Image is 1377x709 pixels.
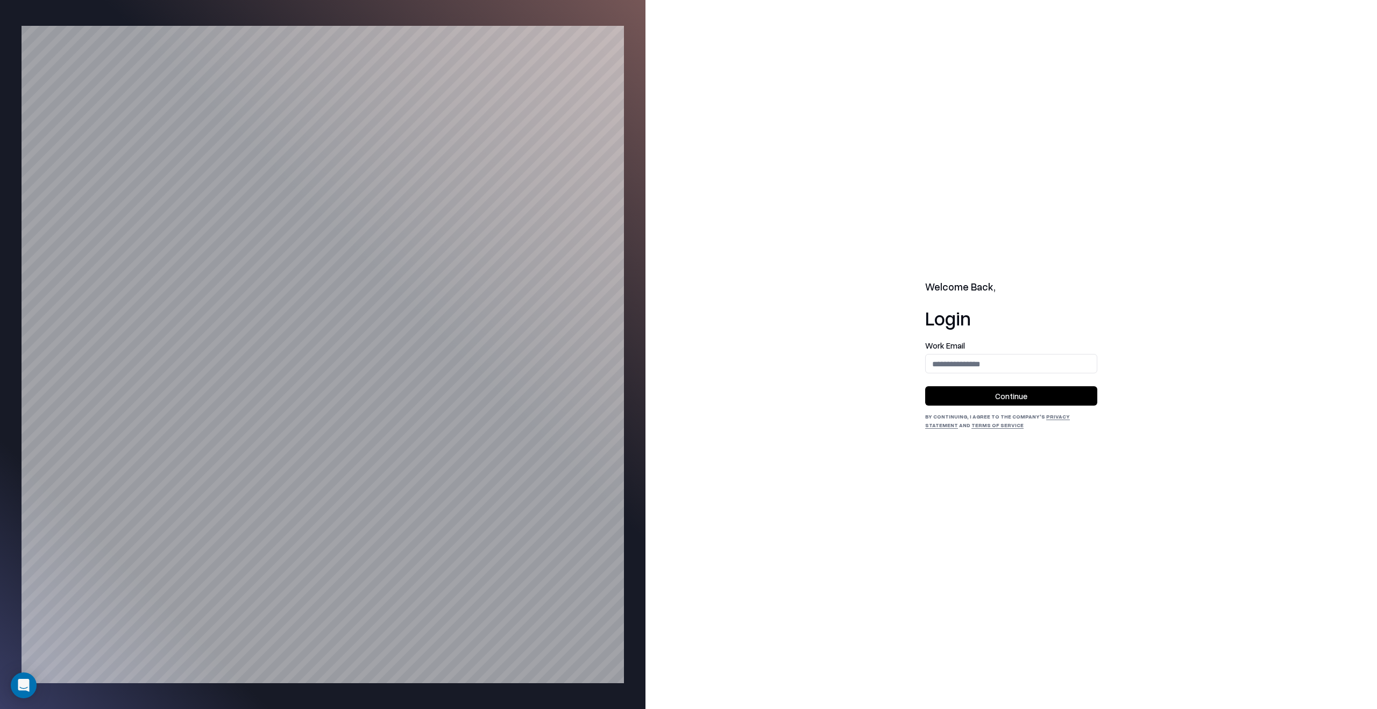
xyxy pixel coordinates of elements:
[971,422,1024,428] a: Terms of Service
[925,342,1097,350] label: Work Email
[925,386,1097,406] button: Continue
[925,307,1097,329] h1: Login
[925,280,1097,295] h2: Welcome Back,
[11,672,37,698] div: Open Intercom Messenger
[925,412,1097,429] div: By continuing, I agree to the Company's and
